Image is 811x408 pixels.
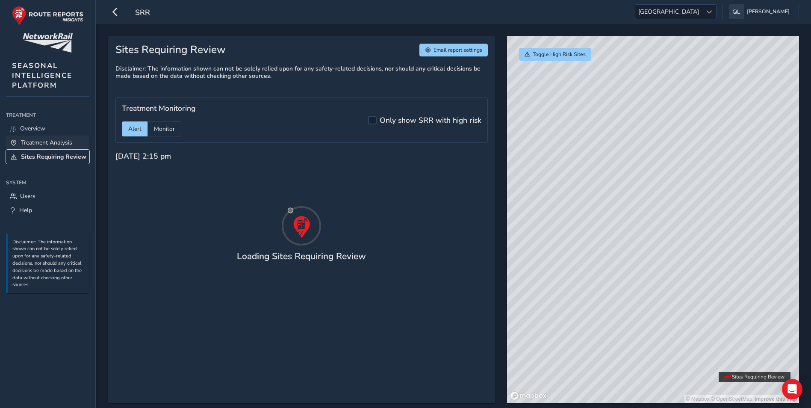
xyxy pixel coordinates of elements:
span: Overview [20,124,45,133]
div: Open Intercom Messenger [782,379,802,399]
a: Users [6,189,89,203]
div: Alert [122,121,147,136]
span: [GEOGRAPHIC_DATA] [635,5,702,19]
span: Users [20,192,35,200]
div: Treatment [6,109,89,121]
p: Disclaimer: The information shown can not be solely relied upon for any safety-related decisions,... [12,239,85,289]
button: Toggle High Risk Sites [519,48,592,61]
h5: [DATE] 2:15 pm [115,152,171,161]
span: SEASONAL INTELLIGENCE PLATFORM [12,61,72,90]
div: System [6,176,89,189]
span: [PERSON_NAME] [747,4,790,19]
h5: Treatment Monitoring [122,104,195,113]
div: Monitor [147,121,181,136]
span: Help [19,206,32,214]
a: Sites Requiring Review [6,150,89,164]
span: Alert [128,125,142,133]
a: Treatment Analysis [6,136,89,150]
span: Toggle High Risk Sites [533,51,586,58]
img: rr logo [12,6,83,25]
img: customer logo [23,33,73,53]
button: Email report settings [419,44,488,56]
button: [PERSON_NAME] [729,4,793,19]
span: Treatment Analysis [21,139,72,147]
span: srr [135,7,150,19]
h6: Disclaimer: The information shown can not be solely relied upon for any safety-related decisions,... [115,65,488,80]
span: Monitor [154,125,175,133]
h5: Only show SRR with high risk [380,116,481,125]
span: Email report settings [434,47,482,53]
span: Sites Requiring Review [21,153,86,161]
h4: Loading Sites Requiring Review [237,251,366,262]
img: diamond-layout [729,4,744,19]
span: Sites Requiring Review [732,373,784,380]
h3: Sites Requiring Review [115,44,226,56]
a: Help [6,203,89,217]
a: Overview [6,121,89,136]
